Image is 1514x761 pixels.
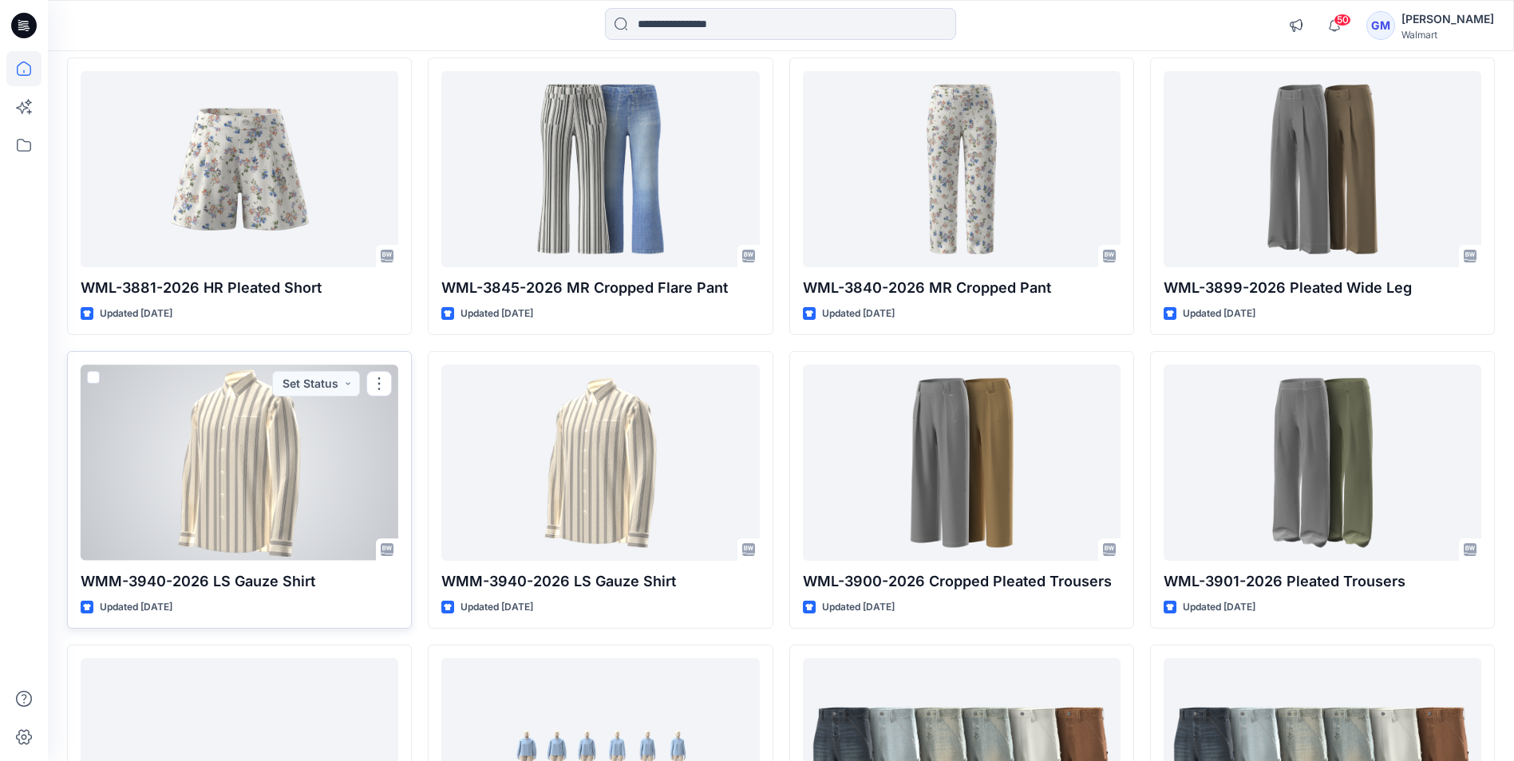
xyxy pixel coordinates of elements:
div: GM [1366,11,1395,40]
p: Updated [DATE] [100,306,172,322]
a: WMM-3940-2026 LS Gauze Shirt [81,365,398,560]
p: Updated [DATE] [100,599,172,616]
p: WML-3900-2026 Cropped Pleated Trousers [803,570,1121,593]
a: WML-3899-2026 Pleated Wide Leg [1164,71,1481,266]
p: WMM-3940-2026 LS Gauze Shirt [441,570,759,593]
span: 50 [1334,14,1351,26]
a: WML-3881-2026 HR Pleated Short [81,71,398,266]
a: WML-3840-2026 MR Cropped Pant [803,71,1121,266]
a: WMM-3940-2026 LS Gauze Shirt [441,365,759,560]
p: WML-3845-2026 MR Cropped Flare Pant [441,277,759,299]
p: Updated [DATE] [461,599,533,616]
p: WML-3901-2026 Pleated Trousers [1164,570,1481,593]
p: WML-3840-2026 MR Cropped Pant [803,277,1121,299]
p: Updated [DATE] [822,599,895,616]
p: Updated [DATE] [461,306,533,322]
div: Walmart [1401,29,1494,41]
div: [PERSON_NAME] [1401,10,1494,29]
p: Updated [DATE] [1183,306,1255,322]
a: WML-3900-2026 Cropped Pleated Trousers [803,365,1121,560]
p: WML-3899-2026 Pleated Wide Leg [1164,277,1481,299]
a: WML-3901-2026 Pleated Trousers [1164,365,1481,560]
p: WMM-3940-2026 LS Gauze Shirt [81,570,398,593]
p: WML-3881-2026 HR Pleated Short [81,277,398,299]
p: Updated [DATE] [1183,599,1255,616]
a: WML-3845-2026 MR Cropped Flare Pant [441,71,759,266]
p: Updated [DATE] [822,306,895,322]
